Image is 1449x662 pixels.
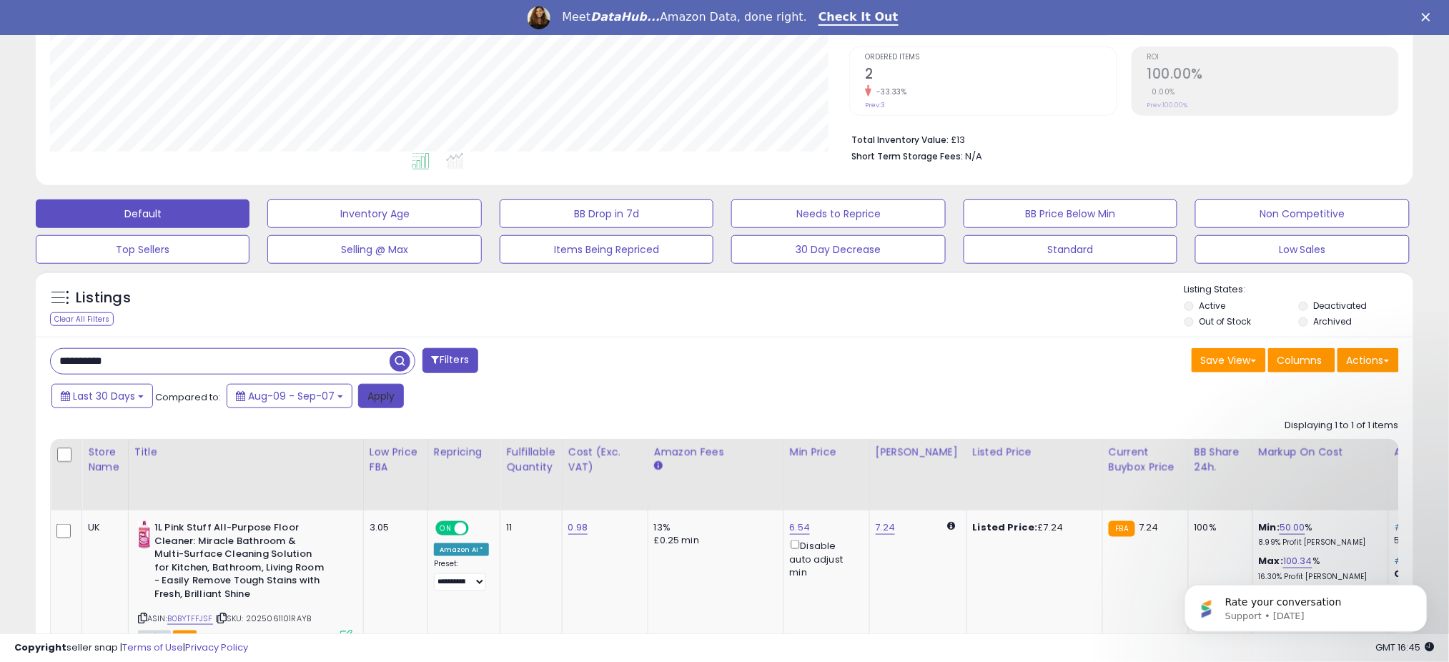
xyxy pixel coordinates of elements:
[1109,445,1182,475] div: Current Buybox Price
[506,445,555,475] div: Fulfillable Quantity
[88,521,117,534] div: UK
[1313,300,1367,312] label: Deactivated
[819,10,899,26] a: Check It Out
[36,199,249,228] button: Default
[122,641,183,654] a: Terms of Use
[434,559,490,591] div: Preset:
[851,134,949,146] b: Total Inventory Value:
[562,10,807,24] div: Meet Amazon Data, done right.
[155,390,221,404] span: Compared to:
[1185,283,1413,297] p: Listing States:
[358,384,404,408] button: Apply
[851,130,1388,147] li: £13
[215,613,312,624] span: | SKU: 2025061101RAYB
[865,101,885,109] small: Prev: 3
[973,521,1092,534] div: £7.24
[51,384,153,408] button: Last 30 Days
[654,460,663,473] small: Amazon Fees.
[851,150,963,162] b: Short Term Storage Fees:
[248,389,335,403] span: Aug-09 - Sep-07
[1139,520,1159,534] span: 7.24
[654,534,773,547] div: £0.25 min
[876,520,896,535] a: 7.24
[1259,520,1280,534] b: Min:
[654,521,773,534] div: 13%
[731,199,945,228] button: Needs to Reprice
[865,66,1116,85] h2: 2
[1200,315,1252,327] label: Out of Stock
[506,521,550,534] div: 11
[434,543,490,556] div: Amazon AI *
[731,235,945,264] button: 30 Day Decrease
[590,10,660,24] i: DataHub...
[973,445,1097,460] div: Listed Price
[1195,445,1247,475] div: BB Share 24h.
[1200,300,1226,312] label: Active
[370,521,417,534] div: 3.05
[422,348,478,373] button: Filters
[1109,521,1135,537] small: FBA
[138,521,151,550] img: 31cit2tfG3L._SL40_.jpg
[467,523,490,535] span: OFF
[1395,520,1435,534] span: #68,259
[965,149,982,163] span: N/A
[1195,521,1242,534] div: 100%
[1259,538,1378,548] p: 8.99% Profit [PERSON_NAME]
[134,445,357,460] div: Title
[370,445,422,475] div: Low Price FBA
[568,520,588,535] a: 0.98
[1422,13,1436,21] div: Close
[1147,66,1398,85] h2: 100.00%
[790,538,859,579] div: Disable auto adjust min
[964,235,1177,264] button: Standard
[185,641,248,654] a: Privacy Policy
[1192,348,1266,372] button: Save View
[865,54,1116,61] span: Ordered Items
[167,613,213,625] a: B0BYTFFJSF
[1259,521,1378,548] div: %
[876,445,961,460] div: [PERSON_NAME]
[1337,348,1399,372] button: Actions
[1395,554,1426,568] span: #1,288
[76,288,131,308] h5: Listings
[1277,353,1322,367] span: Columns
[871,87,907,97] small: -33.33%
[1163,555,1449,655] iframe: Intercom notifications message
[1268,348,1335,372] button: Columns
[1252,439,1388,510] th: The percentage added to the cost of goods (COGS) that forms the calculator for Min & Max prices.
[1259,445,1383,460] div: Markup on Cost
[1195,199,1409,228] button: Non Competitive
[790,520,811,535] a: 6.54
[1280,520,1305,535] a: 50.00
[437,523,455,535] span: ON
[973,520,1038,534] b: Listed Price:
[50,312,114,326] div: Clear All Filters
[267,235,481,264] button: Selling @ Max
[154,521,328,604] b: 1L Pink Stuff All-Purpose Floor Cleaner: Miracle Bathroom & Multi-Surface Cleaning Solution for K...
[654,445,778,460] div: Amazon Fees
[790,445,864,460] div: Min Price
[1147,101,1188,109] small: Prev: 100.00%
[88,445,122,475] div: Store Name
[14,641,66,654] strong: Copyright
[14,641,248,655] div: seller snap | |
[1195,235,1409,264] button: Low Sales
[500,199,713,228] button: BB Drop in 7d
[227,384,352,408] button: Aug-09 - Sep-07
[36,235,249,264] button: Top Sellers
[1313,315,1352,327] label: Archived
[73,389,135,403] span: Last 30 Days
[1147,87,1176,97] small: 0.00%
[568,445,642,475] div: Cost (Exc. VAT)
[434,445,495,460] div: Repricing
[1147,54,1398,61] span: ROI
[1285,419,1399,433] div: Displaying 1 to 1 of 1 items
[528,6,550,29] img: Profile image for Georgie
[500,235,713,264] button: Items Being Repriced
[267,199,481,228] button: Inventory Age
[964,199,1177,228] button: BB Price Below Min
